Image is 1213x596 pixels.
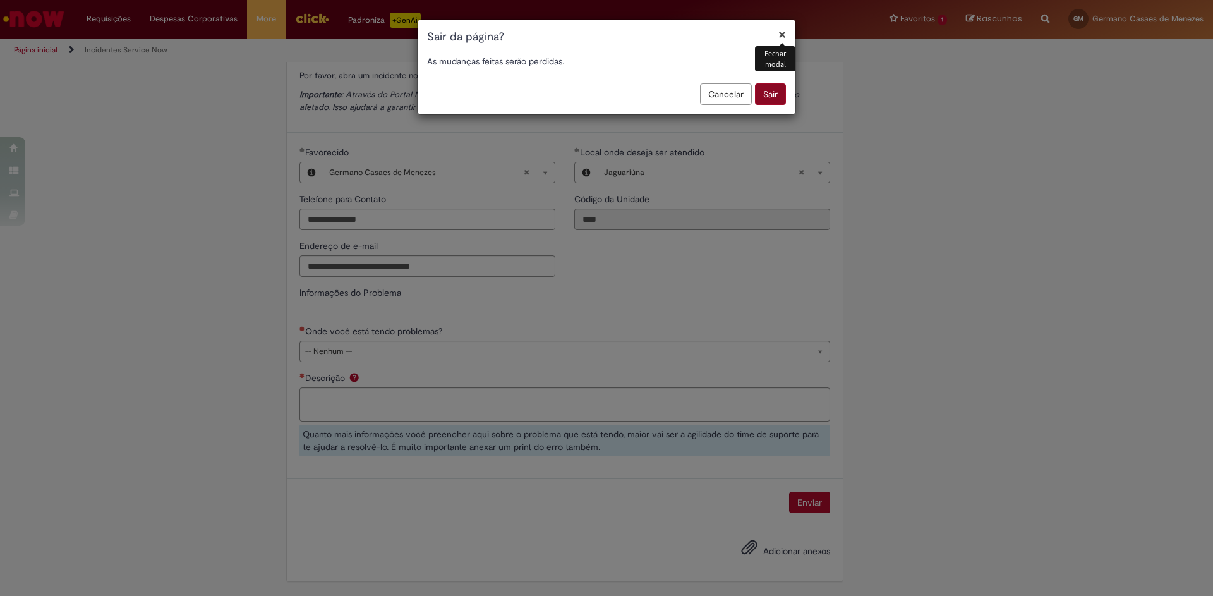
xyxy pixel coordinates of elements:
p: As mudanças feitas serão perdidas. [427,55,786,68]
div: Fechar modal [755,46,795,71]
button: Cancelar [700,83,752,105]
h1: Sair da página? [427,29,786,46]
button: Sair [755,83,786,105]
button: Fechar modal [778,28,786,41]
